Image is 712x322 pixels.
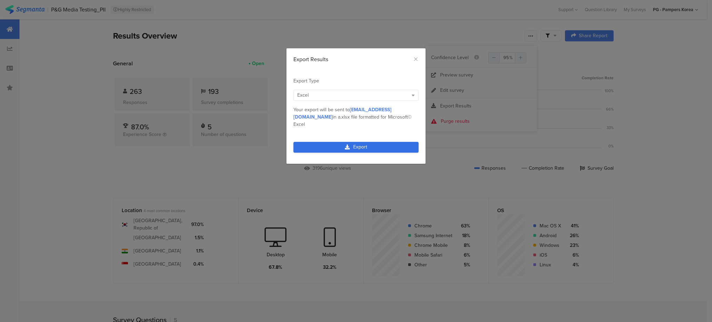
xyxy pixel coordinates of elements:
span: Excel [297,91,309,99]
div: dialog [286,48,426,164]
span: .xlsx file formatted for Microsoft© Excel [293,113,412,128]
a: Export [293,142,419,153]
div: Export Results [293,55,419,63]
button: Close [413,55,419,63]
div: Your export will be sent to in a [293,106,419,128]
span: [EMAIL_ADDRESS][DOMAIN_NAME] [293,106,391,121]
div: Export Type [293,77,419,84]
